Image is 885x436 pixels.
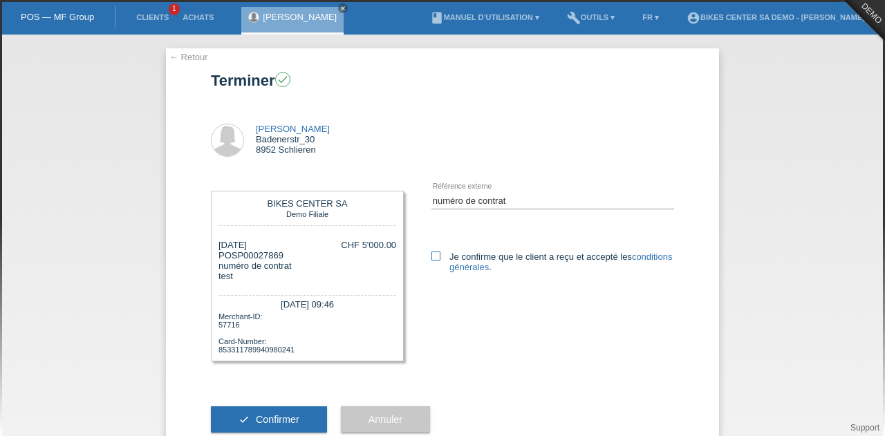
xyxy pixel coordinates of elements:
[423,13,546,21] a: bookManuel d’utilisation ▾
[687,11,700,25] i: account_circle
[341,406,430,433] button: Annuler
[850,423,879,433] a: Support
[129,13,176,21] a: Clients
[256,414,299,425] span: Confirmer
[176,13,221,21] a: Achats
[256,124,330,155] div: Badenerstr_30 8952 Schlieren
[256,124,330,134] a: [PERSON_NAME]
[338,3,348,13] a: close
[21,12,94,22] a: POS — MF Group
[635,13,666,21] a: FR ▾
[218,311,396,354] div: Merchant-ID: 57716 Card-Number: 853311789940980241
[567,11,581,25] i: build
[560,13,622,21] a: buildOutils ▾
[211,406,327,433] button: check Confirmer
[218,240,292,281] div: [DATE] POSP00027869 test
[169,52,208,62] a: ← Retour
[218,260,292,271] span: numéro de contrat
[222,209,393,218] div: Demo Filiale
[430,11,444,25] i: book
[341,240,396,250] div: CHF 5'000.00
[680,13,878,21] a: account_circleBIKES CENTER SA Demo - [PERSON_NAME] ▾
[222,198,393,209] div: BIKES CENTER SA
[431,252,674,272] label: Je confirme que le client a reçu et accepté les .
[369,414,402,425] span: Annuler
[239,414,250,425] i: check
[339,5,346,12] i: close
[169,3,180,15] span: 1
[263,12,337,22] a: [PERSON_NAME]
[211,72,674,89] h1: Terminer
[277,73,289,86] i: check
[449,252,672,272] a: conditions générales
[218,295,396,311] div: [DATE] 09:46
